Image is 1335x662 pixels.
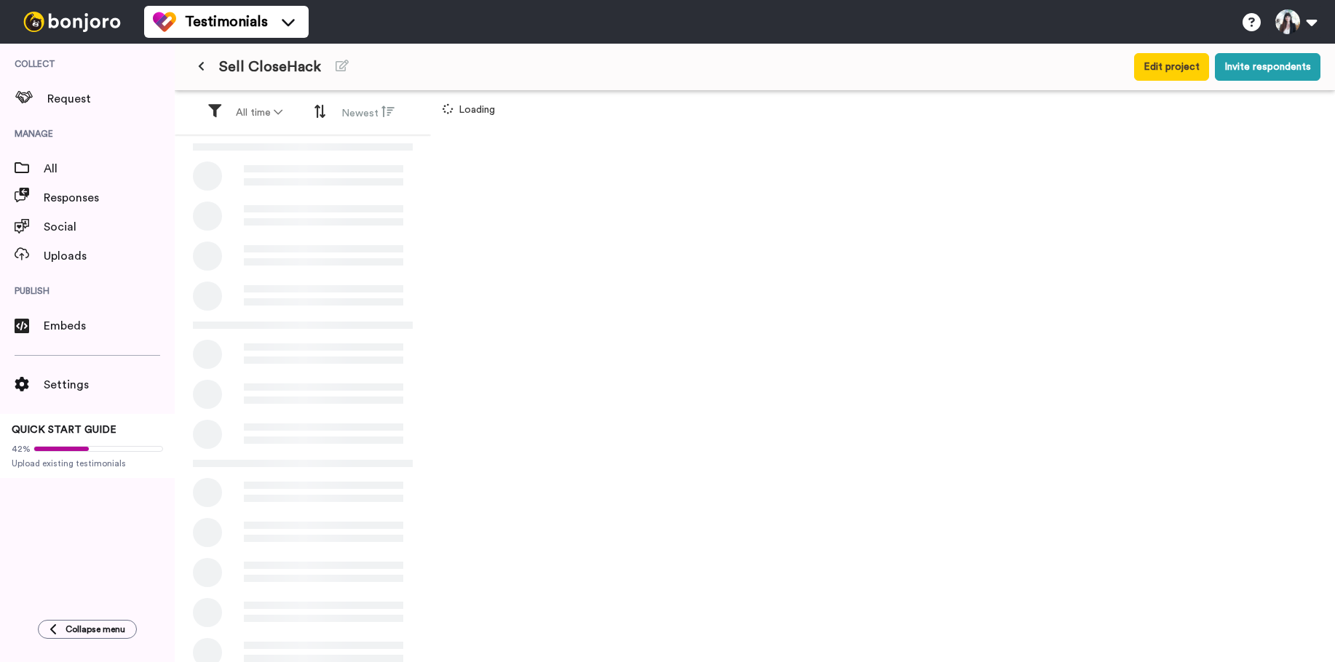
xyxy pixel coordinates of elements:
span: Collapse menu [66,623,125,635]
button: Edit project [1134,53,1209,81]
span: Social [44,218,175,236]
button: All time [227,100,291,126]
button: Newest [333,99,403,127]
span: Upload existing testimonials [12,458,163,469]
span: Sell CloseHack [219,57,321,77]
img: tm-color.svg [153,10,176,33]
span: Responses [44,189,175,207]
span: Embeds [44,317,175,335]
span: All [44,160,175,178]
span: Settings [44,376,175,394]
span: Uploads [44,247,175,265]
img: bj-logo-header-white.svg [17,12,127,32]
span: Testimonials [185,12,268,32]
span: 42% [12,443,31,455]
span: Request [47,90,175,108]
button: Collapse menu [38,620,137,639]
button: Invite respondents [1215,53,1320,81]
span: QUICK START GUIDE [12,425,116,435]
